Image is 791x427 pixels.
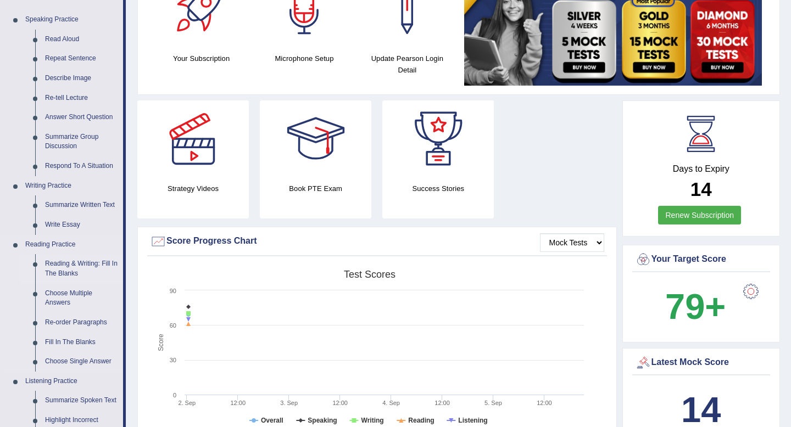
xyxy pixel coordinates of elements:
tspan: 3. Sep [280,400,298,406]
a: Summarize Spoken Text [40,391,123,411]
tspan: Reading [408,417,434,424]
text: 12:00 [537,400,552,406]
a: Fill In The Blanks [40,333,123,352]
a: Reading & Writing: Fill In The Blanks [40,254,123,283]
text: 0 [173,392,176,398]
div: Score Progress Chart [150,233,604,250]
a: Respond To A Situation [40,156,123,176]
a: Speaking Practice [20,10,123,30]
h4: Your Subscription [155,53,247,64]
div: Your Target Score [635,251,768,268]
text: 12:00 [230,400,246,406]
a: Summarize Written Text [40,195,123,215]
text: 12:00 [332,400,348,406]
a: Summarize Group Discussion [40,127,123,156]
tspan: Test scores [344,269,396,280]
a: Choose Multiple Answers [40,284,123,313]
tspan: Score [157,334,165,351]
tspan: 2. Sep [178,400,196,406]
b: 14 [690,178,712,200]
a: Read Aloud [40,30,123,49]
a: Describe Image [40,69,123,88]
text: 12:00 [435,400,450,406]
tspan: Listening [458,417,487,424]
tspan: 5. Sep [484,400,502,406]
a: Choose Single Answer [40,352,123,372]
h4: Update Pearson Login Detail [361,53,453,76]
text: 30 [170,357,176,363]
tspan: Speaking [308,417,337,424]
h4: Strategy Videos [137,183,249,194]
a: Reading Practice [20,235,123,255]
a: Re-tell Lecture [40,88,123,108]
a: Writing Practice [20,176,123,196]
h4: Microphone Setup [258,53,350,64]
a: Listening Practice [20,372,123,391]
tspan: Writing [361,417,384,424]
h4: Book PTE Exam [260,183,371,194]
a: Answer Short Question [40,108,123,127]
text: 60 [170,322,176,329]
text: 90 [170,288,176,294]
a: Repeat Sentence [40,49,123,69]
b: 79+ [665,286,726,327]
tspan: 4. Sep [382,400,400,406]
a: Re-order Paragraphs [40,313,123,333]
h4: Days to Expiry [635,164,768,174]
div: Latest Mock Score [635,355,768,371]
h4: Success Stories [382,183,494,194]
a: Renew Subscription [658,206,741,224]
tspan: Overall [261,417,283,424]
a: Write Essay [40,215,123,235]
